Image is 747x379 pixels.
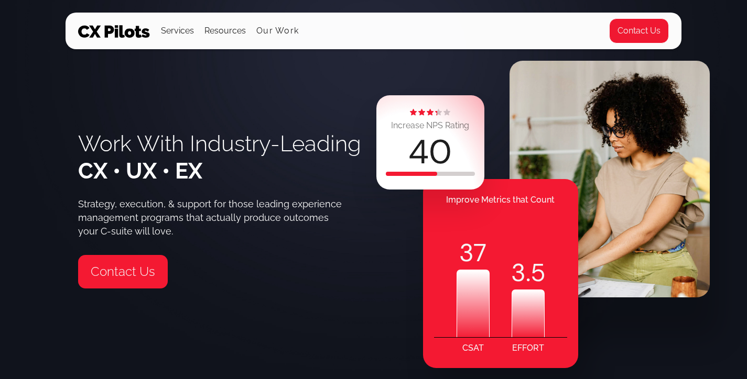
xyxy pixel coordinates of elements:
[457,236,490,270] div: 37
[408,136,452,169] div: 40
[256,26,299,36] a: Our Work
[161,13,194,49] div: Services
[204,24,246,38] div: Resources
[391,118,469,133] div: Increase NPS Rating
[78,158,202,184] span: CX • UX • EX
[204,13,246,49] div: Resources
[423,189,578,210] div: Improve Metrics that Count
[511,256,526,289] code: 3
[161,24,194,38] div: Services
[609,18,669,43] a: Contact Us
[512,256,545,289] div: .
[78,130,361,185] h1: Work With Industry-Leading
[462,338,484,359] div: CSAT
[531,256,546,289] code: 5
[78,255,168,288] a: Contact Us
[78,197,349,238] div: Strategy, execution, & support for those leading experience management programs that actually pro...
[512,338,544,359] div: EFFORT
